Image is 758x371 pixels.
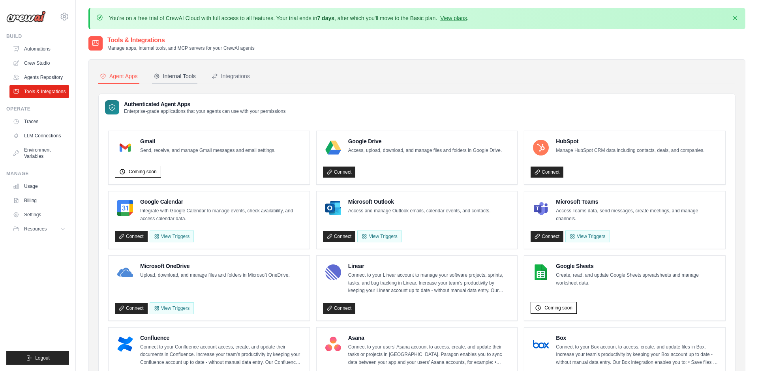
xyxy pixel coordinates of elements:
img: Asana Logo [325,336,341,352]
img: Gmail Logo [117,140,133,156]
a: Environment Variables [9,144,69,163]
p: Send, receive, and manage Gmail messages and email settings. [140,147,276,155]
span: Coming soon [129,169,157,175]
: View Triggers [565,230,610,242]
button: Integrations [210,69,251,84]
p: Access Teams data, send messages, create meetings, and manage channels. [556,207,719,223]
div: Build [6,33,69,39]
button: Agent Apps [98,69,139,84]
h4: Microsoft OneDrive [140,262,290,270]
img: Microsoft OneDrive Logo [117,264,133,280]
span: Resources [24,226,47,232]
p: Access, upload, download, and manage files and folders in Google Drive. [348,147,502,155]
span: Logout [35,355,50,361]
img: Logo [6,11,46,22]
p: Manage apps, internal tools, and MCP servers for your CrewAI agents [107,45,255,51]
a: Usage [9,180,69,193]
a: View plans [440,15,467,21]
p: Connect to your Box account to access, create, and update files in Box. Increase your team’s prod... [556,343,719,367]
a: Connect [323,167,356,178]
a: Agents Repository [9,71,69,84]
h4: Gmail [140,137,276,145]
a: Connect [531,231,563,242]
a: Crew Studio [9,57,69,69]
h4: Microsoft Teams [556,198,719,206]
p: Connect to your users’ Asana account to access, create, and update their tasks or projects in [GE... [348,343,511,367]
h4: Google Drive [348,137,502,145]
div: Manage [6,171,69,177]
a: Billing [9,194,69,207]
h4: HubSpot [556,137,704,145]
p: Upload, download, and manage files and folders in Microsoft OneDrive. [140,272,290,279]
p: Enterprise-grade applications that your agents can use with your permissions [124,108,286,114]
a: Connect [115,231,148,242]
: View Triggers [357,230,402,242]
a: Connect [323,303,356,314]
: View Triggers [150,302,194,314]
h4: Confluence [140,334,303,342]
h3: Authenticated Agent Apps [124,100,286,108]
button: View Triggers [150,230,194,242]
a: Tools & Integrations [9,85,69,98]
h4: Asana [348,334,511,342]
strong: 7 days [317,15,334,21]
img: Microsoft Outlook Logo [325,200,341,216]
p: Integrate with Google Calendar to manage events, check availability, and access calendar data. [140,207,303,223]
div: Internal Tools [154,72,196,80]
h2: Tools & Integrations [107,36,255,45]
div: Agent Apps [100,72,138,80]
img: Microsoft Teams Logo [533,200,549,216]
a: Settings [9,208,69,221]
p: Connect to your Linear account to manage your software projects, sprints, tasks, and bug tracking... [348,272,511,295]
a: LLM Connections [9,129,69,142]
img: Box Logo [533,336,549,352]
p: You're on a free trial of CrewAI Cloud with full access to all features. Your trial ends in , aft... [109,14,469,22]
a: Connect [115,303,148,314]
img: Confluence Logo [117,336,133,352]
p: Connect to your Confluence account access, create, and update their documents in Confluence. Incr... [140,343,303,367]
a: Connect [531,167,563,178]
img: Google Calendar Logo [117,200,133,216]
a: Traces [9,115,69,128]
h4: Google Sheets [556,262,719,270]
div: Integrations [212,72,250,80]
h4: Linear [348,262,511,270]
p: Manage HubSpot CRM data including contacts, deals, and companies. [556,147,704,155]
img: Linear Logo [325,264,341,280]
img: Google Drive Logo [325,140,341,156]
img: Google Sheets Logo [533,264,549,280]
div: Operate [6,106,69,112]
button: Internal Tools [152,69,197,84]
h4: Google Calendar [140,198,303,206]
button: Logout [6,351,69,365]
a: Connect [323,231,356,242]
img: HubSpot Logo [533,140,549,156]
h4: Box [556,334,719,342]
p: Create, read, and update Google Sheets spreadsheets and manage worksheet data. [556,272,719,287]
a: Automations [9,43,69,55]
p: Access and manage Outlook emails, calendar events, and contacts. [348,207,491,215]
span: Coming soon [544,305,572,311]
button: Resources [9,223,69,235]
h4: Microsoft Outlook [348,198,491,206]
